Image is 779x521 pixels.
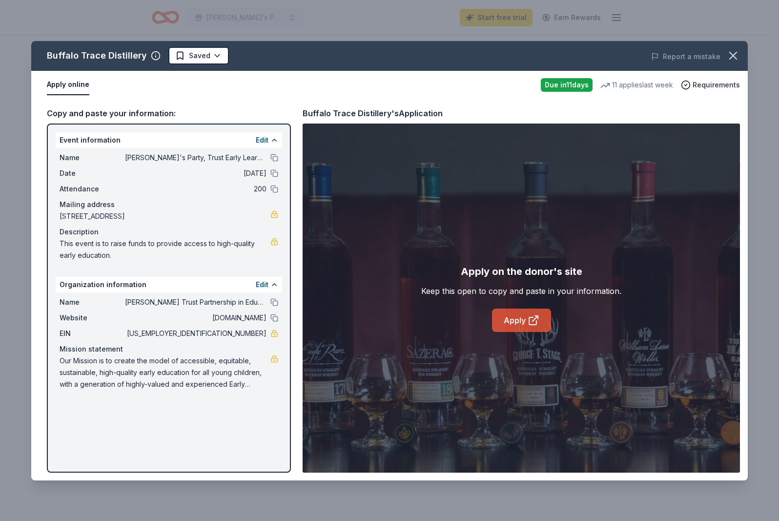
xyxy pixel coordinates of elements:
[60,199,278,210] div: Mailing address
[60,167,125,179] span: Date
[461,264,582,279] div: Apply on the donor's site
[60,312,125,324] span: Website
[47,75,89,95] button: Apply online
[60,328,125,339] span: EIN
[125,167,266,179] span: [DATE]
[125,183,266,195] span: 200
[60,343,278,355] div: Mission statement
[56,277,282,292] div: Organization information
[421,285,621,297] div: Keep this open to copy and paste in your information.
[125,296,266,308] span: [PERSON_NAME] Trust Partnership in Education for Early Learners
[256,279,268,291] button: Edit
[651,51,720,63] button: Report a mistake
[60,238,270,261] span: This event is to raise funds to provide access to high-quality early education.
[47,107,291,120] div: Copy and paste your information:
[60,210,270,222] span: [STREET_ADDRESS]
[60,226,278,238] div: Description
[492,309,551,332] a: Apply
[681,79,740,91] button: Requirements
[600,79,673,91] div: 11 applies last week
[60,296,125,308] span: Name
[60,152,125,164] span: Name
[189,50,210,62] span: Saved
[168,47,229,64] button: Saved
[125,312,266,324] span: [DOMAIN_NAME]
[60,183,125,195] span: Attendance
[303,107,443,120] div: Buffalo Trace Distillery's Application
[60,355,270,390] span: Our Mission is to create the model of accessible, equitable, sustainable, high-quality early educ...
[541,78,593,92] div: Due in 11 days
[125,152,266,164] span: [PERSON_NAME]'s Party, Trust Early Learners 2nd Annual Benefit
[47,48,147,63] div: Buffalo Trace Distillery
[125,328,266,339] span: [US_EMPLOYER_IDENTIFICATION_NUMBER]
[256,134,268,146] button: Edit
[693,79,740,91] span: Requirements
[56,132,282,148] div: Event information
